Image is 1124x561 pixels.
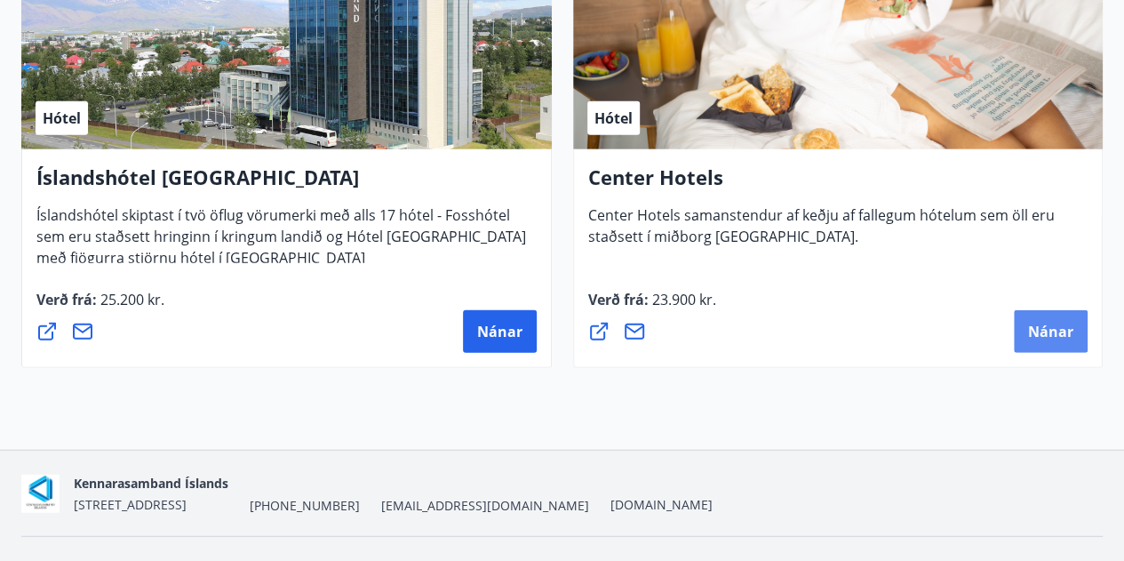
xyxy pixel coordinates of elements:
span: 25.200 kr. [97,290,164,309]
a: [DOMAIN_NAME] [610,496,713,513]
span: Verð frá : [36,290,164,324]
span: Verð frá : [588,290,716,324]
span: [STREET_ADDRESS] [74,496,187,513]
span: Center Hotels samanstendur af keðju af fallegum hótelum sem öll eru staðsett í miðborg [GEOGRAPHI... [588,205,1055,260]
span: [EMAIL_ADDRESS][DOMAIN_NAME] [381,497,589,515]
h4: Íslandshótel [GEOGRAPHIC_DATA] [36,164,537,204]
span: Nánar [477,322,522,341]
span: Kennarasamband Íslands [74,475,228,492]
span: Hótel [594,108,633,128]
button: Nánar [1014,310,1088,353]
img: AOgasd1zjyUWmx8qB2GFbzp2J0ZxtdVPFY0E662R.png [21,475,60,513]
span: Íslandshótel skiptast í tvö öflug vörumerki með alls 17 hótel - Fosshótel sem eru staðsett hringi... [36,205,526,282]
span: 23.900 kr. [649,290,716,309]
span: Hótel [43,108,81,128]
span: [PHONE_NUMBER] [250,497,360,515]
button: Nánar [463,310,537,353]
h4: Center Hotels [588,164,1088,204]
span: Nánar [1028,322,1073,341]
